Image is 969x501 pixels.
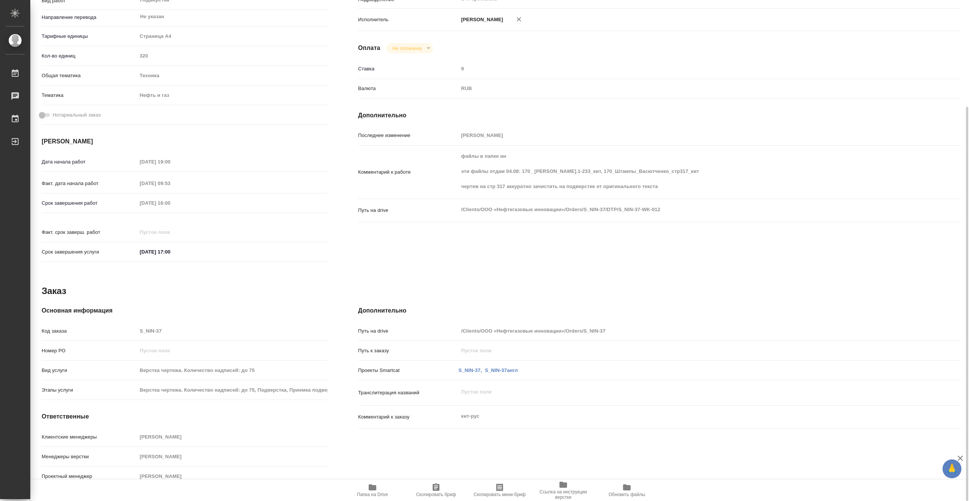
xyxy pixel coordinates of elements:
[137,471,328,482] input: Пустое поле
[341,480,404,501] button: Папка на Drive
[595,480,659,501] button: Обновить файлы
[42,433,137,441] p: Клиентские менеджеры
[42,72,137,79] p: Общая тематика
[458,203,910,216] textarea: /Clients/ООО «Нефтегазовые инновации»/Orders/S_NIN-37/DTP/S_NIN-37-WK-012
[358,306,961,315] h4: Дополнительно
[137,227,203,238] input: Пустое поле
[458,410,910,423] textarea: кит-рус
[42,14,137,21] p: Направление перевода
[458,16,503,23] p: [PERSON_NAME]
[137,89,328,102] div: Нефть и газ
[42,137,328,146] h4: [PERSON_NAME]
[468,480,531,501] button: Скопировать мини-бриф
[137,50,328,61] input: Пустое поле
[458,63,910,74] input: Пустое поле
[137,325,328,336] input: Пустое поле
[531,480,595,501] button: Ссылка на инструкции верстки
[358,16,458,23] p: Исполнитель
[137,30,328,43] div: Страница А4
[42,199,137,207] p: Срок завершения работ
[357,492,388,497] span: Папка на Drive
[358,327,458,335] p: Путь на drive
[42,285,66,297] h2: Заказ
[458,150,910,193] textarea: файлы в папке ин эти файлы отдам 04.08: 170_ [PERSON_NAME].1-233_кит, 170_Штампы_Васютченко_стр31...
[458,325,910,336] input: Пустое поле
[137,451,328,462] input: Пустое поле
[137,431,328,442] input: Пустое поле
[42,248,137,256] p: Срок завершения услуги
[609,492,645,497] span: Обновить файлы
[42,386,137,394] p: Этапы услуги
[358,207,458,214] p: Путь на drive
[42,306,328,315] h4: Основная информация
[386,43,433,53] div: Не оплачена
[137,178,203,189] input: Пустое поле
[943,459,961,478] button: 🙏
[42,158,137,166] p: Дата начала работ
[358,111,961,120] h4: Дополнительно
[358,44,380,53] h4: Оплата
[358,85,458,92] p: Валюта
[390,45,424,51] button: Не оплачена
[358,389,458,397] p: Транслитерация названий
[358,347,458,355] p: Путь к заказу
[42,229,137,236] p: Факт. срок заверш. работ
[358,65,458,73] p: Ставка
[358,132,458,139] p: Последнее изменение
[42,33,137,40] p: Тарифные единицы
[358,168,458,176] p: Комментарий к работе
[404,480,468,501] button: Скопировать бриф
[137,156,203,167] input: Пустое поле
[137,384,328,395] input: Пустое поле
[137,246,203,257] input: ✎ Введи что-нибудь
[458,367,482,373] a: S_NIN-37,
[458,130,910,141] input: Пустое поле
[137,198,203,208] input: Пустое поле
[137,345,328,356] input: Пустое поле
[42,327,137,335] p: Код заказа
[511,11,527,28] button: Удалить исполнителя
[53,111,101,119] span: Нотариальный заказ
[946,461,958,477] span: 🙏
[485,367,518,373] a: S_NIN-37англ
[42,180,137,187] p: Факт. дата начала работ
[42,367,137,374] p: Вид услуги
[458,345,910,356] input: Пустое поле
[42,52,137,60] p: Кол-во единиц
[42,412,328,421] h4: Ответственные
[358,367,458,374] p: Проекты Smartcat
[536,489,590,500] span: Ссылка на инструкции верстки
[458,82,910,95] div: RUB
[358,413,458,421] p: Комментарий к заказу
[42,92,137,99] p: Тематика
[416,492,456,497] span: Скопировать бриф
[137,365,328,376] input: Пустое поле
[42,453,137,461] p: Менеджеры верстки
[137,69,328,82] div: Техника
[42,473,137,480] p: Проектный менеджер
[42,347,137,355] p: Номер РО
[474,492,525,497] span: Скопировать мини-бриф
